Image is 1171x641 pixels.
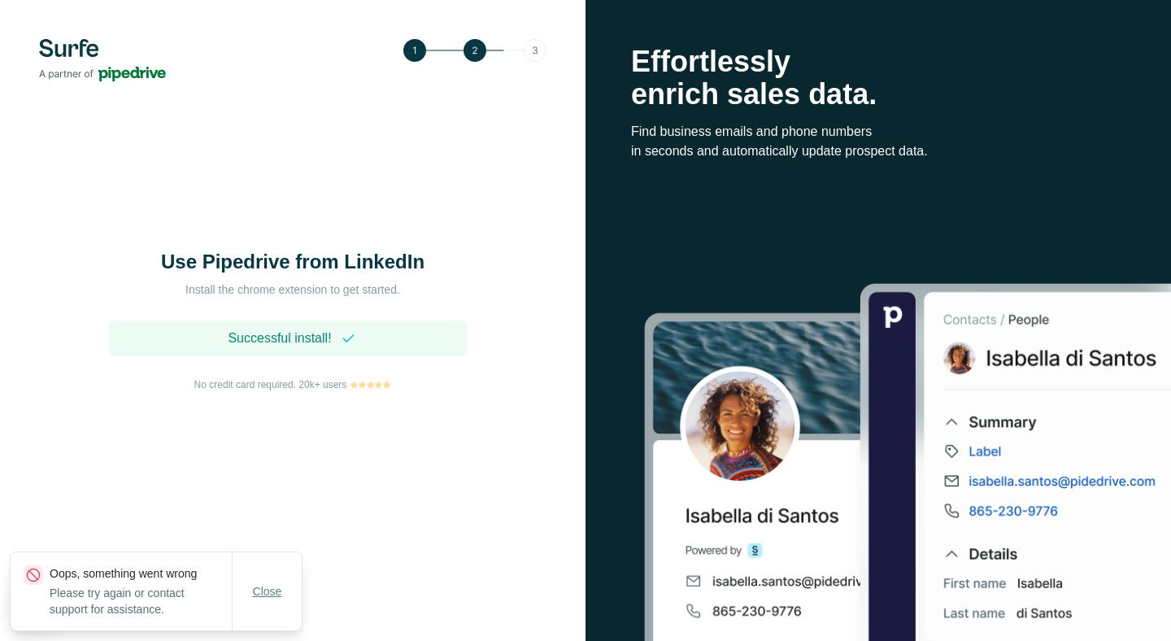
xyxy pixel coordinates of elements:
[253,583,282,600] span: Close
[50,565,232,582] p: Oops, something went wrong
[631,78,1125,111] p: enrich sales data.
[194,377,347,392] span: No credit card required. 20k+ users
[631,122,1125,142] p: Find business emails and phone numbers
[403,39,546,62] img: Step 2
[39,39,166,81] img: Surfe's logo
[130,249,455,275] h1: Use Pipedrive from LinkedIn
[242,577,294,606] button: Close
[228,329,331,348] span: Successful install!
[644,281,1171,641] img: Surfe Stock Photo - Selling good vibes
[130,281,455,298] p: Install the chrome extension to get started.
[50,585,232,617] p: Please try again or contact support for assistance.
[631,142,1125,161] p: in seconds and automatically update prospect data.
[631,46,1125,78] p: Effortlessly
